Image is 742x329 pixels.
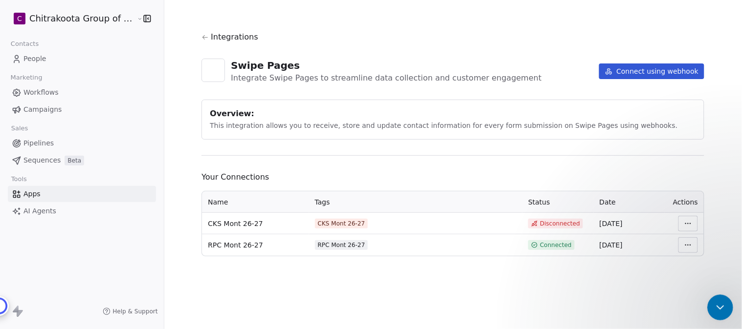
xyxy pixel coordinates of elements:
[23,87,59,98] span: Workflows
[29,12,135,25] span: Chitrakoota Group of Institutions
[12,10,130,27] button: CChitrakoota Group of Institutions
[202,171,704,183] span: Your Connections
[599,63,705,79] button: Connect using webhook
[23,206,56,216] span: AI Agents
[210,122,677,129] span: This integration allows you to receive, store and update contact information for every form submi...
[208,198,228,206] span: Name
[6,37,43,51] span: Contacts
[673,198,698,206] span: Actions
[8,203,156,219] a: AI Agents
[231,59,541,72] div: Swipe Pages
[210,108,696,120] div: Overview:
[8,135,156,151] a: Pipelines
[208,240,263,250] span: RPC Mont 26-27
[708,295,734,321] iframe: Intercom live chat
[112,308,157,315] span: Help & Support
[6,70,46,85] span: Marketing
[8,51,156,67] a: People
[208,219,263,228] span: CKS Mont 26-27
[600,241,623,249] span: [DATE]
[600,220,623,227] span: [DATE]
[7,172,31,186] span: Tools
[202,31,704,43] a: Integrations
[8,152,156,168] a: SequencesBeta
[103,308,157,315] a: Help & Support
[23,104,62,115] span: Campaigns
[600,198,616,206] span: Date
[23,54,46,64] span: People
[231,72,541,84] div: Integrate Swipe Pages to streamline data collection and customer engagement
[318,220,365,227] div: CKS Mont 26-27
[528,198,550,206] span: Status
[315,198,330,206] span: Tags
[23,155,61,165] span: Sequences
[206,63,220,77] img: swipepages.svg
[7,121,32,136] span: Sales
[23,138,54,148] span: Pipelines
[8,102,156,118] a: Campaigns
[8,186,156,202] a: Apps
[318,241,365,249] div: RPC Mont 26-27
[211,31,258,43] span: Integrations
[540,241,572,249] span: Connected
[65,156,84,165] span: Beta
[540,220,580,227] span: Disconnected
[17,14,22,23] span: C
[8,84,156,101] a: Workflows
[23,189,41,199] span: Apps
